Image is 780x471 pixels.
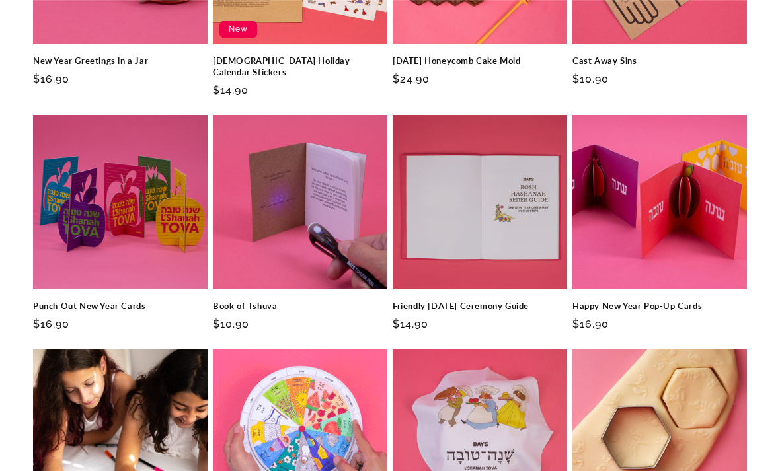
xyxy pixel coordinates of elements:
a: Cast Away Sins [572,55,747,67]
a: Friendly [DATE] Ceremony Guide [393,301,567,312]
a: New Year Greetings in a Jar [33,55,208,67]
a: Book of Tshuva [213,301,387,312]
a: [DATE] Honeycomb Cake Mold [393,55,567,67]
a: Punch Out New Year Cards [33,301,208,312]
a: Happy New Year Pop-Up Cards [572,301,747,312]
a: [DEMOGRAPHIC_DATA] Holiday Calendar Stickers [213,55,387,78]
